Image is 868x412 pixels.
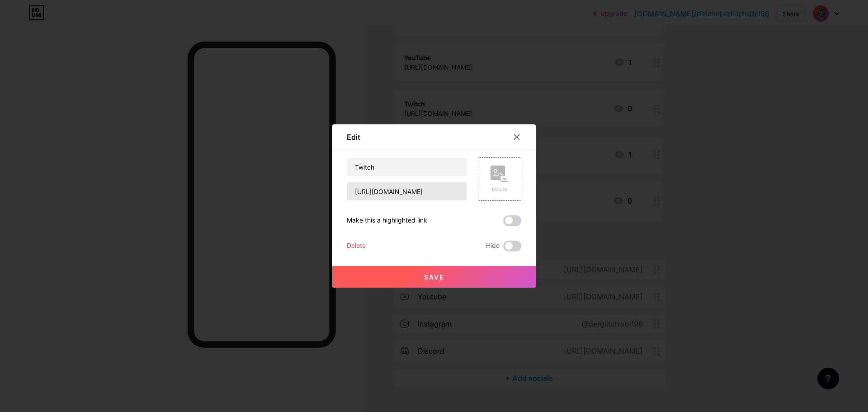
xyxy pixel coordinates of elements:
[347,215,427,226] div: Make this a highlighted link
[347,158,467,176] input: Title
[347,241,366,251] div: Delete
[332,266,536,288] button: Save
[491,186,509,193] div: Picture
[486,241,500,251] span: Hide
[347,132,360,142] div: Edit
[424,273,444,281] span: Save
[347,182,467,200] input: URL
